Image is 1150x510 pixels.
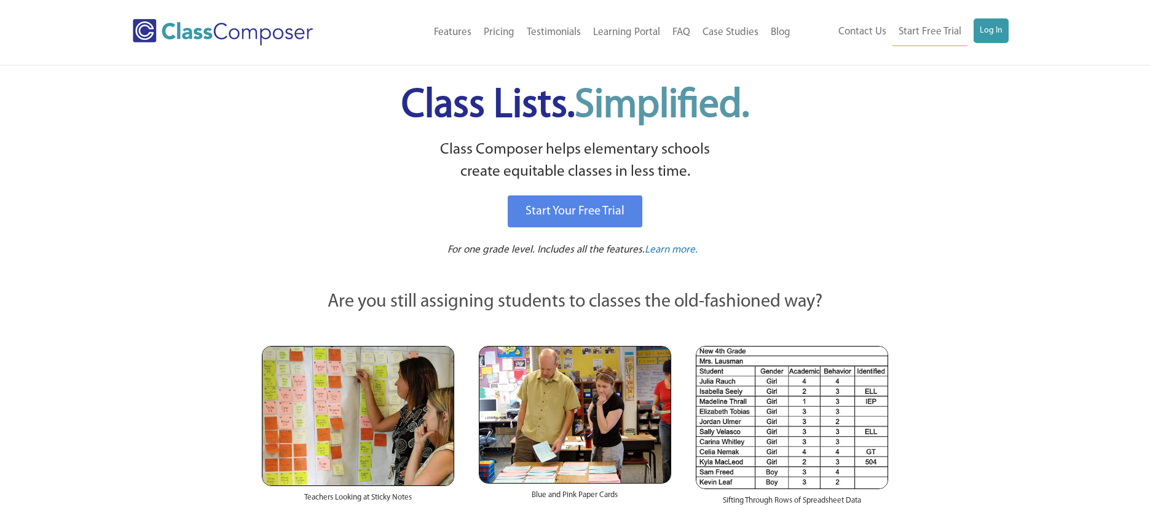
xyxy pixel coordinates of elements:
img: Blue and Pink Paper Cards [479,346,671,483]
nav: Header Menu [797,18,1009,46]
a: Start Free Trial [892,18,967,46]
a: FAQ [666,19,696,46]
span: Simplified. [575,86,749,126]
img: Teachers Looking at Sticky Notes [262,346,454,486]
img: Spreadsheets [696,346,888,489]
span: For one grade level. Includes all the features. [447,245,645,255]
a: Pricing [478,19,521,46]
a: Contact Us [832,18,892,45]
a: Start Your Free Trial [508,195,642,227]
a: Blog [765,19,797,46]
span: Class Lists. [401,86,749,126]
p: Are you still assigning students to classes the old-fashioned way? [262,289,889,316]
a: Case Studies [696,19,765,46]
a: Log In [974,18,1009,43]
a: Testimonials [521,19,587,46]
span: Learn more. [645,245,698,255]
span: Start Your Free Trial [526,205,624,218]
img: Class Composer [133,19,313,45]
a: Learning Portal [587,19,666,46]
nav: Header Menu [363,19,797,46]
p: Class Composer helps elementary schools create equitable classes in less time. [260,139,891,184]
a: Learn more. [645,243,698,258]
a: Features [428,19,478,46]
